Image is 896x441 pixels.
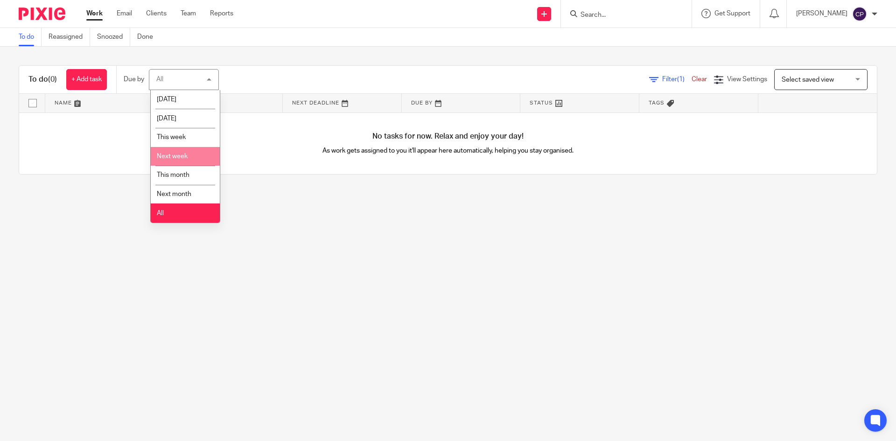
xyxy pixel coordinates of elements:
[714,10,750,17] span: Get Support
[146,9,167,18] a: Clients
[28,75,57,84] h1: To do
[48,76,57,83] span: (0)
[157,172,189,178] span: This month
[19,28,42,46] a: To do
[727,76,767,83] span: View Settings
[49,28,90,46] a: Reassigned
[181,9,196,18] a: Team
[19,7,65,20] img: Pixie
[157,96,176,103] span: [DATE]
[692,76,707,83] a: Clear
[157,134,186,140] span: This week
[137,28,160,46] a: Done
[796,9,847,18] p: [PERSON_NAME]
[86,9,103,18] a: Work
[852,7,867,21] img: svg%3E
[97,28,130,46] a: Snoozed
[117,9,132,18] a: Email
[234,146,663,155] p: As work gets assigned to you it'll appear here automatically, helping you stay organised.
[157,191,191,197] span: Next month
[782,77,834,83] span: Select saved view
[677,76,685,83] span: (1)
[580,11,664,20] input: Search
[19,132,877,141] h4: No tasks for now. Relax and enjoy your day!
[649,100,665,105] span: Tags
[66,69,107,90] a: + Add task
[210,9,233,18] a: Reports
[157,210,164,217] span: All
[157,115,176,122] span: [DATE]
[124,75,144,84] p: Due by
[662,76,692,83] span: Filter
[156,76,163,83] div: All
[157,153,188,160] span: Next week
